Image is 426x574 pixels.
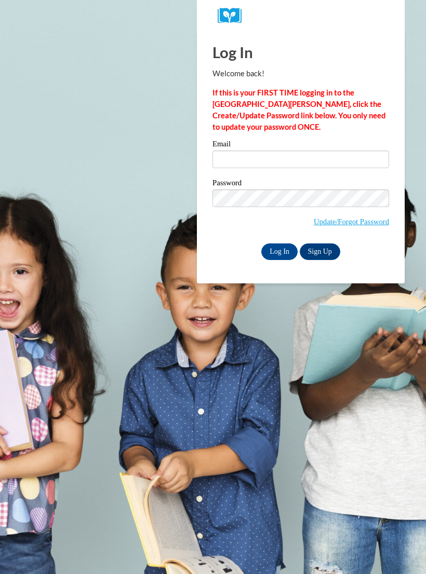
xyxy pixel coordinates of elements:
[218,8,249,24] img: Logo brand
[261,243,298,260] input: Log In
[212,179,389,189] label: Password
[212,88,385,131] strong: If this is your FIRST TIME logging in to the [GEOGRAPHIC_DATA][PERSON_NAME], click the Create/Upd...
[212,140,389,151] label: Email
[314,217,389,226] a: Update/Forgot Password
[300,243,340,260] a: Sign Up
[212,68,389,79] p: Welcome back!
[212,42,389,63] h1: Log In
[384,532,418,566] iframe: Button to launch messaging window
[218,8,384,24] a: COX Campus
